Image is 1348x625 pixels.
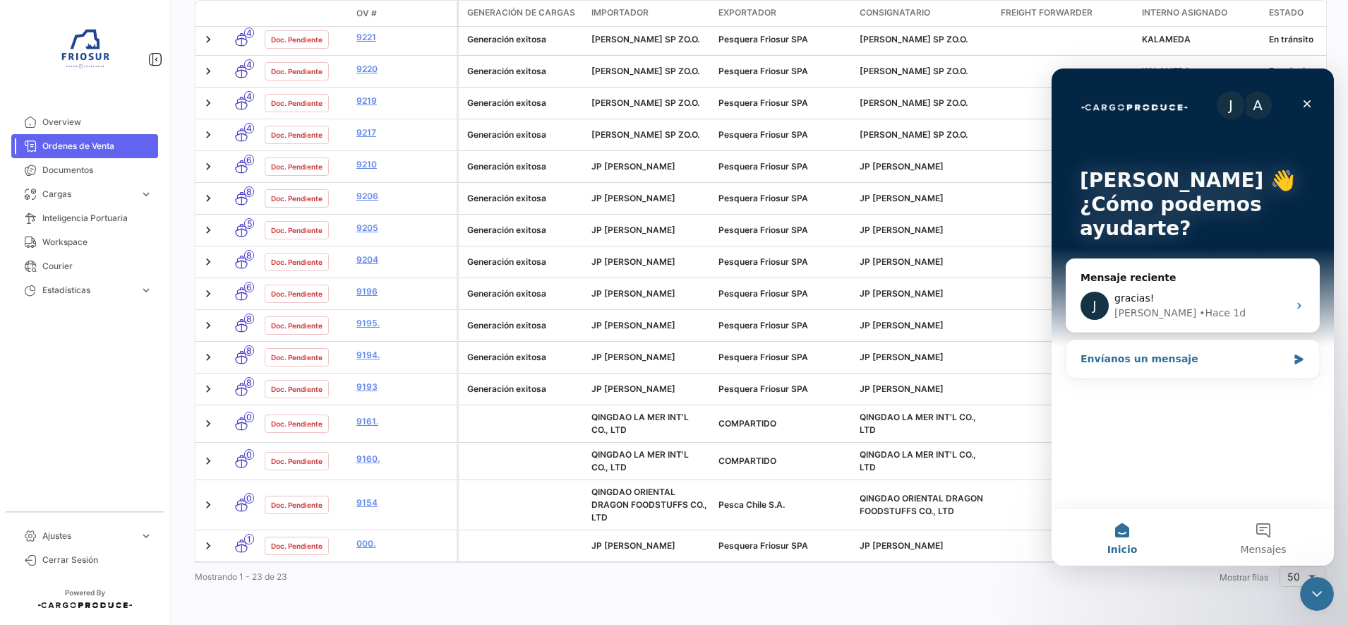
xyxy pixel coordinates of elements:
[201,498,215,512] a: Expand/Collapse Row
[467,256,580,268] div: Generación exitosa
[860,34,968,44] span: ABRAMCZYK SP ZO.O.
[356,63,451,76] a: 9220
[42,188,134,201] span: Cargas
[42,554,152,566] span: Cerrar Sesión
[1287,571,1300,583] span: 50
[586,1,713,26] datatable-header-cell: Importador
[201,96,215,110] a: Expand/Collapse Row
[244,91,254,102] span: 4
[244,250,254,261] span: 8
[860,540,944,551] span: JP KLAUSEN
[244,412,254,422] span: 0
[718,456,776,466] span: COMPARTIDO
[860,66,968,76] span: ABRAMCZYK SP ZO.O.
[467,319,580,332] div: Generación exitosa
[854,1,995,26] datatable-header-cell: Consignatario
[860,161,944,172] span: JP KLAUSEN
[860,352,944,362] span: JP KLAUSEN
[467,129,580,141] div: Generación exitosa
[718,320,808,331] span: Pesquera Friosur SPA
[244,534,254,544] span: 1
[42,140,152,153] span: Ordenes de Venta
[718,97,808,108] span: Pesquera Friosur SPA
[271,225,323,236] span: Doc. Pendiente
[356,222,451,234] a: 9205
[1300,577,1334,611] iframe: Intercom live chat
[1142,34,1191,44] span: KALAMEDA
[224,8,259,19] datatable-header-cell: Modo de Transporte
[718,161,808,172] span: Pesquera Friosur SPA
[271,129,323,141] span: Doc. Pendiente
[42,116,152,129] span: Overview
[860,193,944,203] span: JP KLAUSEN
[11,254,158,278] a: Courier
[271,499,323,511] span: Doc. Pendiente
[860,449,976,472] span: QINGDAO LA MER INT'L CO., LTD
[860,225,944,235] span: JP KLAUSEN
[591,487,707,523] span: QINGDAO ORIENTAL DRAGON FOODSTUFFS CO., LTD
[201,417,215,431] a: Expand/Collapse Row
[591,129,699,140] span: ABRAMCZYK SP ZO.O.
[718,499,785,510] span: Pesca Chile S.A.
[356,158,451,171] a: 9210
[591,193,675,203] span: JP KLAUSEN
[467,160,580,173] div: Generación exitosa
[271,161,323,172] span: Doc. Pendiente
[201,382,215,396] a: Expand/Collapse Row
[201,64,215,78] a: Expand/Collapse Row
[271,383,323,395] span: Doc. Pendiente
[1142,6,1227,19] span: Interno Asignado
[244,28,254,38] span: 4
[860,383,944,394] span: JP KLAUSEN
[860,493,983,516] span: QINGDAO ORIENTAL DRAGON FOODSTUFFS CO., LTD
[11,230,158,254] a: Workspace
[140,530,152,542] span: expand_more
[271,320,323,331] span: Doc. Pendiente
[718,6,776,19] span: Exportador
[271,66,323,77] span: Doc. Pendiente
[42,236,152,249] span: Workspace
[140,188,152,201] span: expand_more
[244,123,254,133] span: 4
[42,260,152,273] span: Courier
[49,17,120,88] img: 6ea6c92c-e42a-4aa8-800a-31a9cab4b7b0.jpg
[356,349,451,362] a: 9194.
[356,126,451,139] a: 9217
[356,31,451,44] a: 9221
[718,288,808,299] span: Pesquera Friosur SPA
[356,453,451,465] a: 9160.
[718,225,808,235] span: Pesquera Friosur SPA
[244,377,254,388] span: 8
[244,218,254,229] span: 5
[244,186,254,197] span: 8
[591,288,675,299] span: JP KLAUSEN
[1269,6,1304,19] span: Estado
[201,539,215,553] a: Expand/Collapse Row
[718,352,808,362] span: Pesquera Friosur SPA
[591,256,675,267] span: JP KLAUSEN
[718,34,808,44] span: Pesquera Friosur SPA
[591,97,699,108] span: ABRAMCZYK SP ZO.O.
[11,206,158,230] a: Inteligencia Portuaria
[244,282,254,292] span: 6
[244,493,254,504] span: 0
[860,129,968,140] span: ABRAMCZYK SP ZO.O.
[356,190,451,203] a: 9206
[42,164,152,177] span: Documentos
[718,383,808,394] span: Pesquera Friosur SPA
[201,191,215,206] a: Expand/Collapse Row
[467,65,580,78] div: Generación exitosa
[591,225,675,235] span: JP KLAUSEN
[42,530,134,542] span: Ajustes
[459,1,586,26] datatable-header-cell: Generación de cargas
[860,97,968,108] span: ABRAMCZYK SP ZO.O.
[467,33,580,46] div: Generación exitosa
[201,287,215,301] a: Expand/Collapse Row
[271,540,323,552] span: Doc. Pendiente
[271,256,323,268] span: Doc. Pendiente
